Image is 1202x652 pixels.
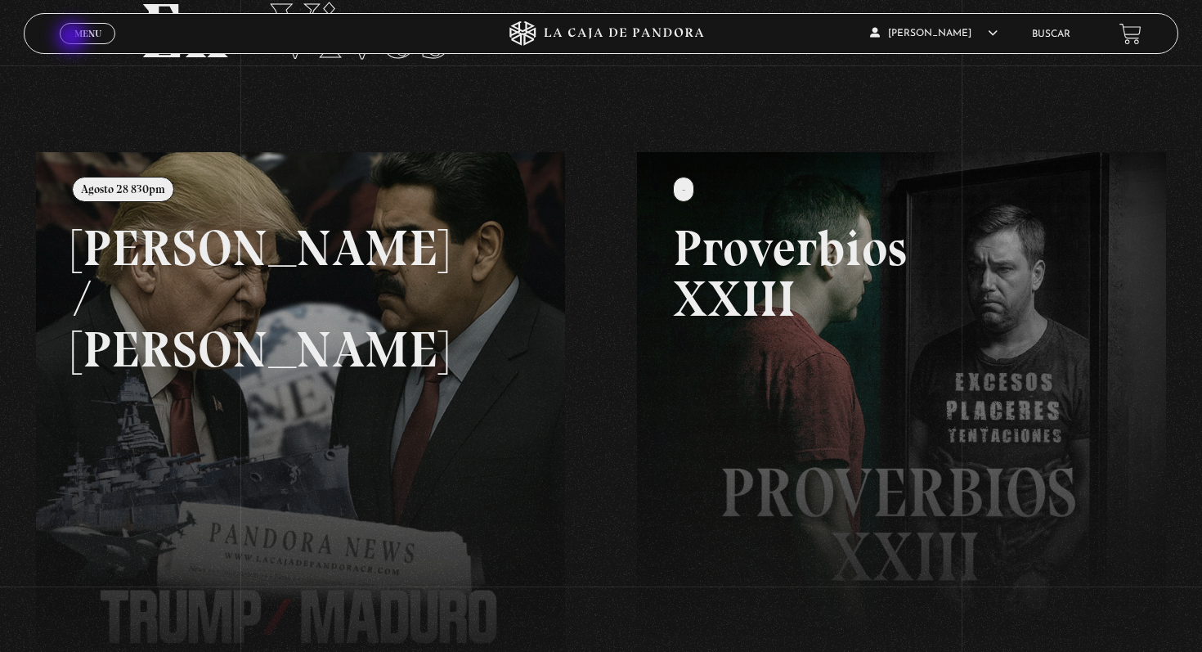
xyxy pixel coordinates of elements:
[1119,22,1141,44] a: View your shopping cart
[1032,29,1070,39] a: Buscar
[870,29,998,38] span: [PERSON_NAME]
[69,43,107,54] span: Cerrar
[74,29,101,38] span: Menu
